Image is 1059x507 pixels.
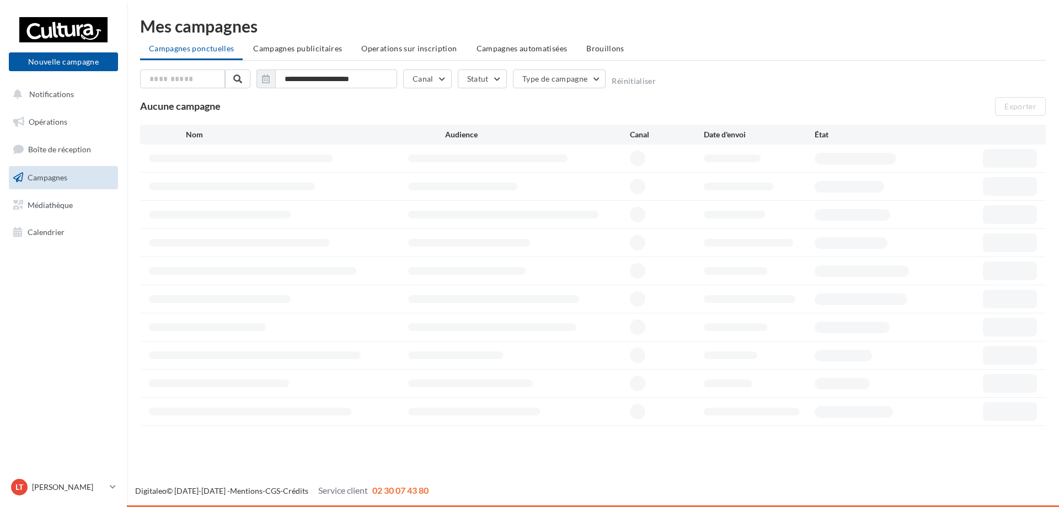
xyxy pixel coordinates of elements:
button: Exporter [995,97,1046,116]
button: Réinitialiser [612,77,656,86]
button: Statut [458,70,507,88]
a: LT [PERSON_NAME] [9,477,118,498]
div: État [815,129,926,140]
button: Nouvelle campagne [9,52,118,71]
span: Aucune campagne [140,100,221,112]
span: Service client [318,485,368,495]
div: Date d'envoi [704,129,815,140]
span: Notifications [29,89,74,99]
span: Boîte de réception [28,145,91,154]
button: Notifications [7,83,116,106]
div: Audience [445,129,630,140]
a: Opérations [7,110,120,134]
span: Campagnes publicitaires [253,44,342,53]
a: Crédits [283,486,308,495]
span: Brouillons [586,44,624,53]
button: Type de campagne [513,70,606,88]
div: Mes campagnes [140,18,1046,34]
span: Campagnes automatisées [477,44,568,53]
a: Boîte de réception [7,137,120,161]
span: Calendrier [28,227,65,237]
span: Campagnes [28,173,67,182]
div: Nom [186,129,445,140]
a: Calendrier [7,221,120,244]
span: LT [15,482,23,493]
div: Canal [630,129,704,140]
a: CGS [265,486,280,495]
button: Canal [403,70,452,88]
a: Digitaleo [135,486,167,495]
a: Médiathèque [7,194,120,217]
span: 02 30 07 43 80 [372,485,429,495]
span: © [DATE]-[DATE] - - - [135,486,429,495]
a: Mentions [230,486,263,495]
span: Médiathèque [28,200,73,209]
a: Campagnes [7,166,120,189]
span: Opérations [29,117,67,126]
p: [PERSON_NAME] [32,482,105,493]
span: Operations sur inscription [361,44,457,53]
